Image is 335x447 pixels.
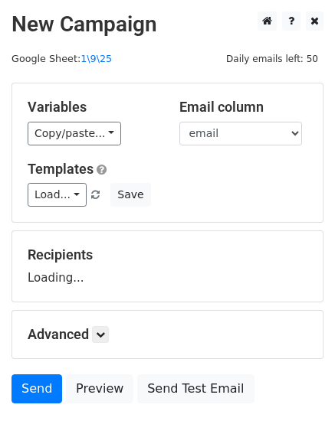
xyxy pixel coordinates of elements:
[28,99,156,116] h5: Variables
[11,11,324,38] h2: New Campaign
[28,122,121,145] a: Copy/paste...
[221,53,324,64] a: Daily emails left: 50
[221,51,324,67] span: Daily emails left: 50
[28,161,94,177] a: Templates
[179,99,308,116] h5: Email column
[28,246,307,286] div: Loading...
[28,326,307,343] h5: Advanced
[66,374,133,403] a: Preview
[11,374,62,403] a: Send
[110,183,150,207] button: Save
[28,183,87,207] a: Load...
[80,53,112,64] a: 1\9\25
[137,374,254,403] a: Send Test Email
[28,246,307,263] h5: Recipients
[11,53,112,64] small: Google Sheet:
